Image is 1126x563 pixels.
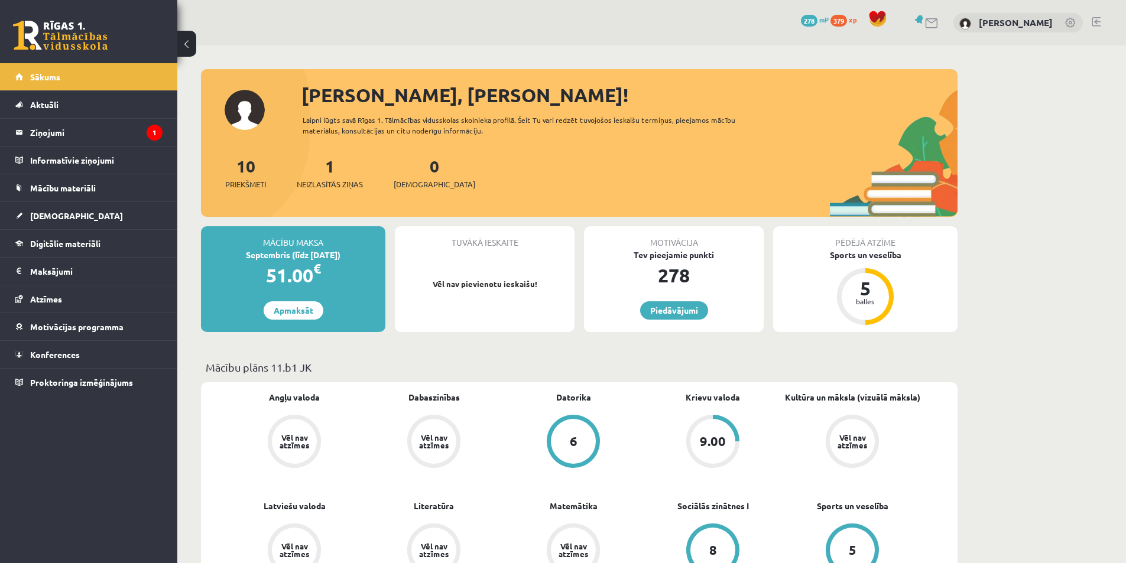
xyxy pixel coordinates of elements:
[819,15,829,24] span: mP
[801,15,817,27] span: 278
[30,294,62,304] span: Atzīmes
[364,415,504,470] a: Vēl nav atzīmes
[584,226,764,249] div: Motivācija
[700,435,726,448] div: 9.00
[584,261,764,289] div: 278
[504,415,643,470] a: 6
[830,15,862,24] a: 379 xp
[15,63,163,90] a: Sākums
[225,155,266,190] a: 10Priekšmeti
[15,258,163,285] a: Maksājumi
[30,147,163,174] legend: Informatīvie ziņojumi
[15,202,163,229] a: [DEMOGRAPHIC_DATA]
[30,210,123,221] span: [DEMOGRAPHIC_DATA]
[225,178,266,190] span: Priekšmeti
[15,341,163,368] a: Konferences
[30,99,59,110] span: Aktuāli
[414,500,454,512] a: Literatūra
[773,249,958,261] div: Sports un veselība
[849,544,856,557] div: 5
[417,434,450,449] div: Vēl nav atzīmes
[30,238,100,249] span: Digitālie materiāli
[301,81,958,109] div: [PERSON_NAME], [PERSON_NAME]!
[686,391,740,403] a: Krievu valoda
[417,542,450,558] div: Vēl nav atzīmes
[643,415,783,470] a: 9.00
[15,119,163,146] a: Ziņojumi1
[15,369,163,396] a: Proktoringa izmēģinājums
[550,500,598,512] a: Matemātika
[278,434,311,449] div: Vēl nav atzīmes
[15,91,163,118] a: Aktuāli
[297,155,363,190] a: 1Neizlasītās ziņas
[30,349,80,360] span: Konferences
[30,321,124,332] span: Motivācijas programma
[30,183,96,193] span: Mācību materiāli
[201,226,385,249] div: Mācību maksa
[201,261,385,289] div: 51.00
[30,258,163,285] legend: Maksājumi
[15,147,163,174] a: Informatīvie ziņojumi
[15,285,163,313] a: Atzīmes
[959,18,971,30] img: Marta Broka
[30,71,60,82] span: Sākums
[394,155,475,190] a: 0[DEMOGRAPHIC_DATA]
[848,279,883,298] div: 5
[677,500,749,512] a: Sociālās zinātnes I
[773,249,958,327] a: Sports un veselība 5 balles
[297,178,363,190] span: Neizlasītās ziņas
[557,542,590,558] div: Vēl nav atzīmes
[773,226,958,249] div: Pēdējā atzīme
[640,301,708,320] a: Piedāvājumi
[313,260,321,277] span: €
[264,500,326,512] a: Latviešu valoda
[979,17,1053,28] a: [PERSON_NAME]
[556,391,591,403] a: Datorika
[15,230,163,257] a: Digitālie materiāli
[783,415,922,470] a: Vēl nav atzīmes
[264,301,323,320] a: Apmaksāt
[401,278,569,290] p: Vēl nav pievienotu ieskaišu!
[30,377,133,388] span: Proktoringa izmēģinājums
[225,415,364,470] a: Vēl nav atzīmes
[801,15,829,24] a: 278 mP
[584,249,764,261] div: Tev pieejamie punkti
[817,500,888,512] a: Sports un veselība
[408,391,460,403] a: Dabaszinības
[15,174,163,201] a: Mācību materiāli
[30,119,163,146] legend: Ziņojumi
[394,178,475,190] span: [DEMOGRAPHIC_DATA]
[13,21,108,50] a: Rīgas 1. Tālmācības vidusskola
[830,15,847,27] span: 379
[709,544,717,557] div: 8
[206,359,953,375] p: Mācību plāns 11.b1 JK
[836,434,869,449] div: Vēl nav atzīmes
[269,391,320,403] a: Angļu valoda
[201,249,385,261] div: Septembris (līdz [DATE])
[395,226,575,249] div: Tuvākā ieskaite
[570,435,577,448] div: 6
[303,115,757,136] div: Laipni lūgts savā Rīgas 1. Tālmācības vidusskolas skolnieka profilā. Šeit Tu vari redzēt tuvojošo...
[785,391,920,403] a: Kultūra un māksla (vizuālā māksla)
[15,313,163,340] a: Motivācijas programma
[848,298,883,305] div: balles
[147,125,163,141] i: 1
[849,15,856,24] span: xp
[278,542,311,558] div: Vēl nav atzīmes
